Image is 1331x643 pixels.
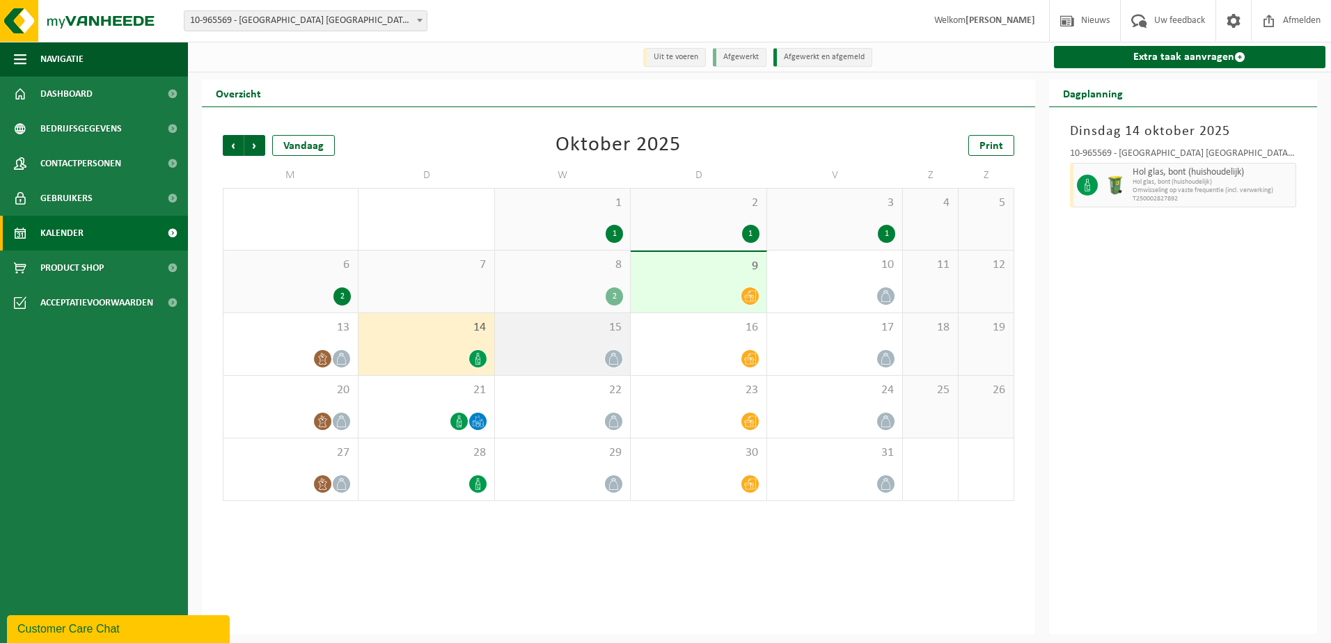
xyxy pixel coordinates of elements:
[230,445,351,461] span: 27
[40,181,93,216] span: Gebruikers
[230,320,351,335] span: 13
[606,287,623,305] div: 2
[272,135,335,156] div: Vandaag
[495,163,631,188] td: W
[878,225,895,243] div: 1
[502,257,623,273] span: 8
[910,196,951,211] span: 4
[968,135,1014,156] a: Print
[502,320,623,335] span: 15
[774,257,895,273] span: 10
[631,163,766,188] td: D
[966,257,1007,273] span: 12
[767,163,903,188] td: V
[40,146,121,181] span: Contactpersonen
[979,141,1003,152] span: Print
[1133,167,1293,178] span: Hol glas, bont (huishoudelijk)
[774,196,895,211] span: 3
[202,79,275,106] h2: Overzicht
[910,320,951,335] span: 18
[244,135,265,156] span: Volgende
[638,445,759,461] span: 30
[184,10,427,31] span: 10-965569 - VAN DER VALK HOTEL PARK LANE ANTWERPEN NV - ANTWERPEN
[365,257,487,273] span: 7
[1054,46,1326,68] a: Extra taak aanvragen
[959,163,1014,188] td: Z
[40,285,153,320] span: Acceptatievoorwaarden
[230,383,351,398] span: 20
[359,163,494,188] td: D
[1133,186,1293,195] span: Omwisseling op vaste frequentie (incl. verwerking)
[910,383,951,398] span: 25
[1133,178,1293,186] span: Hol glas, bont (huishoudelijk)
[1133,195,1293,203] span: T250002827892
[223,135,244,156] span: Vorige
[1070,149,1297,163] div: 10-965569 - [GEOGRAPHIC_DATA] [GEOGRAPHIC_DATA] - [GEOGRAPHIC_DATA]
[966,383,1007,398] span: 26
[638,320,759,335] span: 16
[1105,175,1126,196] img: WB-0240-HPE-GN-50
[502,383,623,398] span: 22
[742,225,759,243] div: 1
[638,383,759,398] span: 23
[365,445,487,461] span: 28
[966,196,1007,211] span: 5
[966,320,1007,335] span: 19
[643,48,706,67] li: Uit te voeren
[365,383,487,398] span: 21
[40,251,104,285] span: Product Shop
[333,287,351,305] div: 2
[365,320,487,335] span: 14
[184,11,427,31] span: 10-965569 - VAN DER VALK HOTEL PARK LANE ANTWERPEN NV - ANTWERPEN
[1049,79,1137,106] h2: Dagplanning
[223,163,359,188] td: M
[7,612,233,643] iframe: chat widget
[713,48,766,67] li: Afgewerkt
[556,135,681,156] div: Oktober 2025
[40,77,93,111] span: Dashboard
[40,216,84,251] span: Kalender
[502,445,623,461] span: 29
[774,320,895,335] span: 17
[638,196,759,211] span: 2
[606,225,623,243] div: 1
[966,15,1035,26] strong: [PERSON_NAME]
[40,111,122,146] span: Bedrijfsgegevens
[502,196,623,211] span: 1
[774,383,895,398] span: 24
[903,163,959,188] td: Z
[230,257,351,273] span: 6
[638,259,759,274] span: 9
[1070,121,1297,142] h3: Dinsdag 14 oktober 2025
[910,257,951,273] span: 11
[773,48,872,67] li: Afgewerkt en afgemeld
[40,42,84,77] span: Navigatie
[774,445,895,461] span: 31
